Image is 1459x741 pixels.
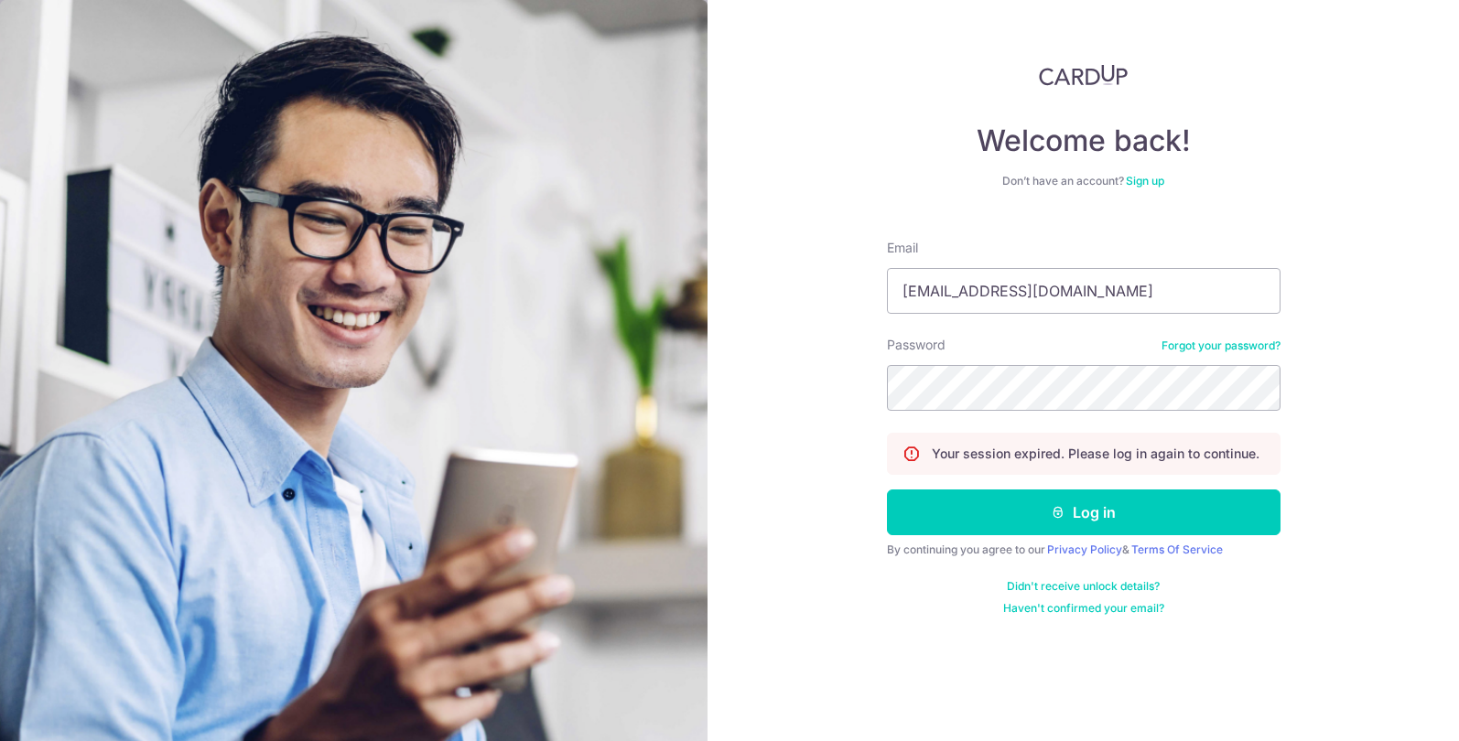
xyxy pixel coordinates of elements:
[887,174,1281,188] div: Don’t have an account?
[1126,174,1164,188] a: Sign up
[1039,64,1129,86] img: CardUp Logo
[887,123,1281,159] h4: Welcome back!
[887,239,918,257] label: Email
[1131,542,1223,556] a: Terms Of Service
[887,268,1281,314] input: Enter your Email
[932,445,1259,463] p: Your session expired. Please log in again to continue.
[1007,579,1160,594] a: Didn't receive unlock details?
[1003,601,1164,616] a: Haven't confirmed your email?
[887,542,1281,557] div: By continuing you agree to our &
[1162,338,1281,353] a: Forgot your password?
[887,489,1281,535] button: Log in
[1047,542,1122,556] a: Privacy Policy
[887,336,946,354] label: Password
